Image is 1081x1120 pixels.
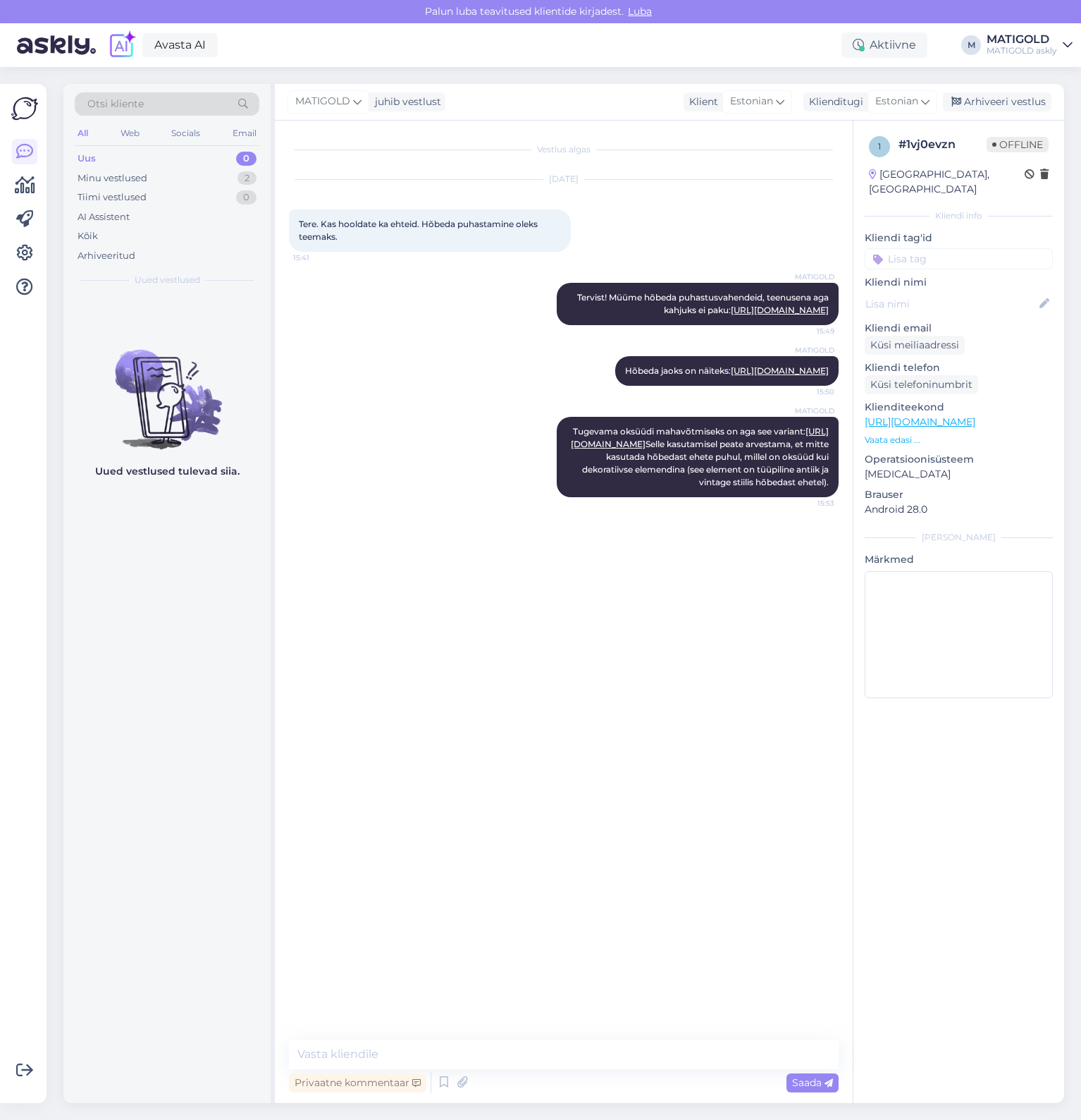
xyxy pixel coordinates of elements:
a: [URL][DOMAIN_NAME] [731,305,829,315]
span: 1 [878,141,881,152]
a: Avasta AI [142,33,218,57]
span: MATIGOLD [295,94,350,109]
div: Klienditugi [803,95,863,109]
p: [MEDICAL_DATA] [865,467,1053,482]
span: MATIGOLD [782,345,834,355]
span: Estonian [730,94,773,109]
span: Tervist! Müüme hõbeda puhastusvahendeid, teenusena aga kahjuks ei paku: [577,292,831,315]
a: MATIGOLDMATIGOLD askly [987,34,1073,56]
input: Lisa tag [865,248,1053,269]
p: Brauser [865,487,1053,502]
p: Android 28.0 [865,502,1053,517]
div: 0 [236,152,257,166]
img: explore-ai [107,30,137,60]
span: 15:49 [782,326,834,336]
div: [GEOGRAPHIC_DATA], [GEOGRAPHIC_DATA] [869,167,1025,197]
img: Askly Logo [11,95,38,122]
p: Märkmed [865,552,1053,567]
span: Uued vestlused [135,274,200,286]
div: [PERSON_NAME] [865,531,1053,544]
div: Kõik [78,229,98,243]
span: Hõbeda jaoks on näiteks: [625,365,829,376]
p: Klienditeekond [865,400,1053,415]
div: Aktiivne [841,32,927,58]
div: Kliendi info [865,209,1053,222]
div: All [75,124,91,142]
div: Arhiveeri vestlus [943,92,1051,111]
span: Tugevama oksüüdi mahavõtmiseks on aga see variant: Selle kasutamisel peate arvestama, et mitte ka... [571,426,831,487]
div: Küsi meiliaadressi [865,336,965,355]
p: Vaata edasi ... [865,434,1053,446]
div: MATIGOLD [987,34,1057,45]
div: Vestlus algas [289,143,839,156]
p: Kliendi nimi [865,275,1053,290]
p: Kliendi email [865,321,1053,336]
div: Tiimi vestlused [78,190,147,205]
div: Socials [168,124,203,142]
div: juhib vestlust [369,95,441,109]
span: 15:41 [293,252,346,263]
div: Klient [684,95,718,109]
span: Saada [792,1076,833,1089]
p: Kliendi tag'id [865,231,1053,245]
div: [DATE] [289,173,839,185]
div: Arhiveeritud [78,249,135,263]
div: Email [230,124,259,142]
span: 15:50 [782,386,834,397]
p: Kliendi telefon [865,360,1053,375]
div: Privaatne kommentaar [289,1073,426,1092]
div: Minu vestlused [78,171,147,185]
a: [URL][DOMAIN_NAME] [731,365,829,376]
p: Operatsioonisüsteem [865,452,1053,467]
span: Estonian [875,94,918,109]
div: Küsi telefoninumbrit [865,375,978,394]
div: # 1vj0evzn [898,136,987,153]
a: [URL][DOMAIN_NAME] [865,415,975,428]
img: No chats [63,324,271,451]
span: Tere. Kas hooldate ka ehteid. Hõbeda puhastamine oleks teemaks. [299,219,540,242]
span: MATIGOLD [782,272,834,282]
span: MATIGOLD [782,406,834,416]
span: 15:53 [782,498,834,509]
div: M [961,35,981,55]
div: MATIGOLD askly [987,45,1057,56]
div: AI Assistent [78,210,130,224]
span: Otsi kliente [87,97,144,111]
div: Web [118,124,142,142]
input: Lisa nimi [865,296,1037,312]
div: Uus [78,152,96,166]
span: Offline [987,137,1049,152]
div: 0 [236,190,257,205]
div: 2 [237,171,257,185]
p: Uued vestlused tulevad siia. [95,464,240,479]
span: Luba [624,5,656,18]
